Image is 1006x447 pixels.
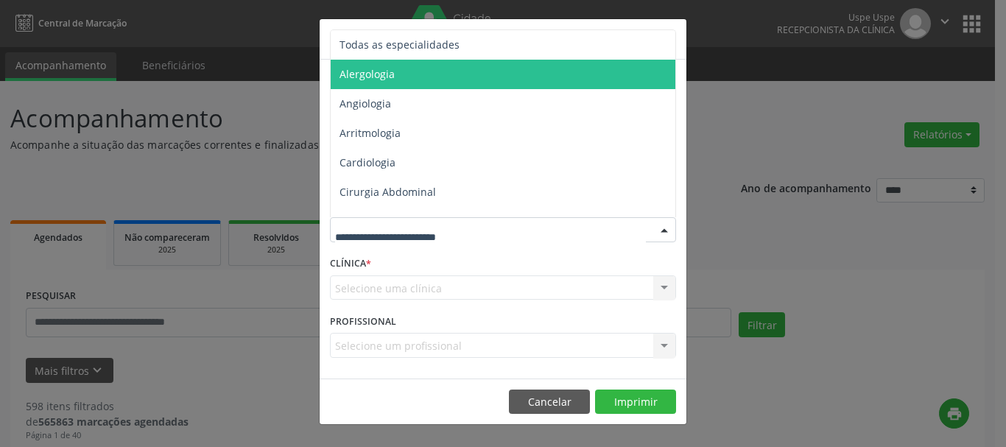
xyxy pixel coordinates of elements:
[340,185,436,199] span: Cirurgia Abdominal
[330,29,499,49] h5: Relatório de agendamentos
[340,155,395,169] span: Cardiologia
[595,390,676,415] button: Imprimir
[509,390,590,415] button: Cancelar
[340,67,395,81] span: Alergologia
[340,38,460,52] span: Todas as especialidades
[330,310,396,333] label: PROFISSIONAL
[330,253,371,275] label: CLÍNICA
[340,214,430,228] span: Cirurgia Bariatrica
[340,126,401,140] span: Arritmologia
[340,96,391,110] span: Angiologia
[657,19,686,55] button: Close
